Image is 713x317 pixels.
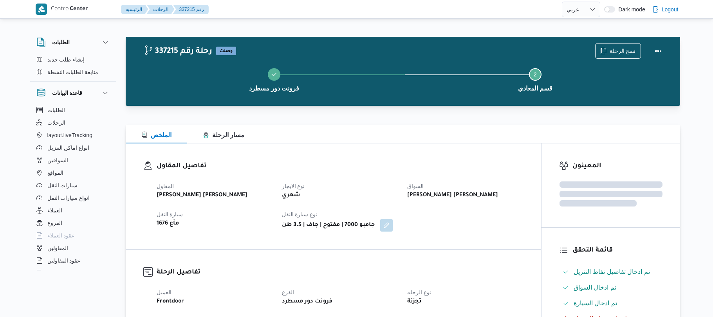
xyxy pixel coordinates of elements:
button: الطلبات [33,104,113,116]
h3: تفاصيل الرحلة [157,267,523,278]
span: سيارات النقل [47,181,78,190]
button: الرحلات [33,116,113,129]
button: متابعة الطلبات النشطة [33,66,113,78]
span: تم ادخال السواق [574,283,616,292]
button: Actions [650,43,666,59]
button: انواع سيارات النقل [33,192,113,204]
span: الرحلات [47,118,65,127]
button: انواع اماكن التنزيل [33,141,113,154]
span: العميل [157,289,171,295]
button: تم ادخال السيارة [560,297,662,310]
button: فرونت دور مسطرد [144,59,405,100]
b: Center [70,6,88,13]
button: قاعدة البيانات [36,88,110,98]
span: تم ادخال السيارة [574,300,617,306]
span: فرونت دور مسطرد [249,84,300,93]
button: الطلبات [36,38,110,47]
span: تم ادخال السواق [574,284,616,291]
span: عقود العملاء [47,231,75,240]
span: layout.liveTracking [47,130,92,140]
b: تجزئة [407,297,422,306]
button: الرئيسيه [121,5,148,14]
h3: المعينون [572,161,662,172]
span: إنشاء طلب جديد [47,55,85,64]
button: نسخ الرحلة [595,43,641,59]
span: نوع الرحله [407,289,431,295]
button: الفروع [33,217,113,229]
span: المواقع [47,168,63,178]
button: إنشاء طلب جديد [33,53,113,66]
div: قاعدة البيانات [30,104,116,274]
button: سيارات النقل [33,179,113,192]
b: جامبو 7000 | مفتوح | جاف | 3.5 طن [282,221,375,230]
span: متابعة الطلبات النشطة [47,67,99,77]
span: الطلبات [47,105,65,115]
b: شهري [282,191,300,200]
b: [PERSON_NAME] [PERSON_NAME] [407,191,498,200]
span: سيارة النقل [157,211,183,217]
span: Dark mode [615,6,645,13]
button: المواقع [33,167,113,179]
h3: قاعدة البيانات [52,88,83,98]
h3: تفاصيل المقاول [157,161,523,172]
h3: الطلبات [52,38,70,47]
span: نوع الايجار [282,183,305,189]
h3: قائمة التحقق [572,245,662,256]
span: تم ادخال السيارة [574,299,617,308]
button: الرحلات [147,5,175,14]
b: مأع 1676 [157,219,179,228]
button: عقود المقاولين [33,254,113,267]
span: قسم المعادي [518,84,552,93]
span: انواع اماكن التنزيل [47,143,90,152]
span: المقاولين [47,243,68,253]
button: تم ادخال السواق [560,281,662,294]
span: الملخص [141,132,171,138]
button: 337215 رقم [173,5,209,14]
span: نسخ الرحلة [610,46,636,56]
button: السواقين [33,154,113,167]
span: عقود المقاولين [47,256,81,265]
span: نوع سيارة النقل [282,211,318,217]
button: layout.liveTracking [33,129,113,141]
span: السواقين [47,156,68,165]
button: عقود العملاء [33,229,113,242]
span: وصلت [216,47,236,55]
span: السواق [407,183,424,189]
span: اجهزة التليفون [47,268,80,278]
b: Frontdoor [157,297,184,306]
div: الطلبات [30,53,116,82]
span: الفرع [282,289,294,295]
span: انواع سيارات النقل [47,193,90,203]
b: وصلت [220,49,233,54]
span: الفروع [47,218,62,228]
span: Logout [662,5,679,14]
span: العملاء [47,206,62,215]
img: X8yXhbKr1z7QwAAAABJRU5ErkJggg== [36,4,47,15]
span: المقاول [157,183,174,189]
svg: Step 1 is complete [271,71,277,78]
button: قسم المعادي [405,59,666,100]
button: اجهزة التليفون [33,267,113,279]
button: تم ادخال تفاصيل نفاط التنزيل [560,266,662,278]
span: 2 [534,71,537,78]
span: مسار الرحلة [203,132,244,138]
button: المقاولين [33,242,113,254]
b: فرونت دور مسطرد [282,297,332,306]
span: تم ادخال تفاصيل نفاط التنزيل [574,268,650,275]
h2: 337215 رحلة رقم [144,47,212,57]
span: تم ادخال تفاصيل نفاط التنزيل [574,267,650,277]
button: العملاء [33,204,113,217]
b: [PERSON_NAME] [PERSON_NAME] [157,191,247,200]
button: Logout [649,2,682,17]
